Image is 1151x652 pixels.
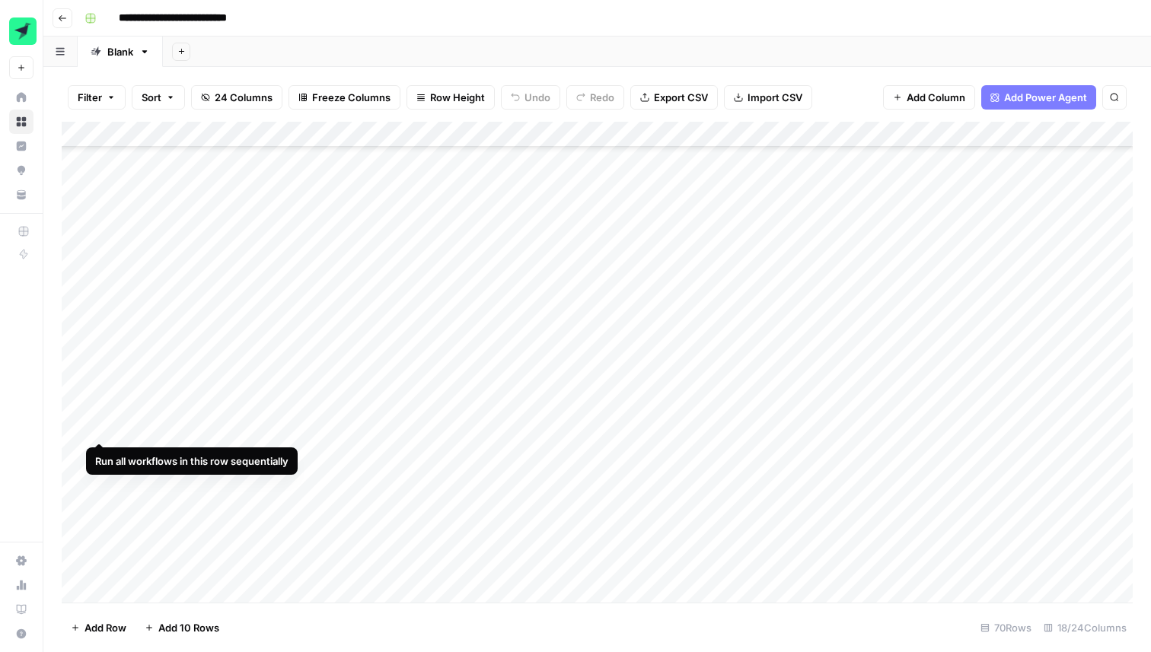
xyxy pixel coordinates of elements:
[136,615,228,640] button: Add 10 Rows
[142,90,161,105] span: Sort
[566,85,624,110] button: Redo
[1038,615,1133,640] div: 18/24 Columns
[9,17,37,45] img: Tinybird Logo
[78,90,102,105] span: Filter
[215,90,273,105] span: 24 Columns
[9,110,33,134] a: Browse
[9,549,33,573] a: Settings
[9,85,33,110] a: Home
[590,90,614,105] span: Redo
[654,90,708,105] span: Export CSV
[974,615,1038,640] div: 70 Rows
[748,90,802,105] span: Import CSV
[407,85,495,110] button: Row Height
[630,85,718,110] button: Export CSV
[158,620,219,635] span: Add 10 Rows
[9,183,33,207] a: Your Data
[501,85,560,110] button: Undo
[62,615,136,640] button: Add Row
[95,453,289,469] div: Run all workflows in this row sequentially
[9,597,33,622] a: Learning Hub
[524,90,550,105] span: Undo
[9,134,33,158] a: Insights
[107,44,133,59] div: Blank
[9,158,33,183] a: Opportunities
[289,85,400,110] button: Freeze Columns
[883,85,975,110] button: Add Column
[9,573,33,597] a: Usage
[9,12,33,50] button: Workspace: Tinybird
[981,85,1096,110] button: Add Power Agent
[312,90,391,105] span: Freeze Columns
[1004,90,1087,105] span: Add Power Agent
[132,85,185,110] button: Sort
[84,620,126,635] span: Add Row
[724,85,812,110] button: Import CSV
[78,37,163,67] a: Blank
[191,85,282,110] button: 24 Columns
[9,622,33,646] button: Help + Support
[68,85,126,110] button: Filter
[430,90,485,105] span: Row Height
[907,90,965,105] span: Add Column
